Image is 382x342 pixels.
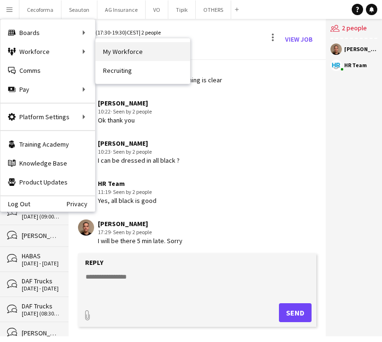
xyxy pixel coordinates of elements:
[98,196,156,205] div: Yes, all black is good
[111,188,152,195] span: · Seen by 2 people
[22,231,59,240] div: [PERSON_NAME]
[95,42,190,61] a: My Workforce
[98,148,180,156] div: 10:23
[0,200,30,208] a: Log Out
[146,0,168,19] button: VO
[22,329,59,337] div: [PERSON_NAME]
[85,258,104,267] label: Reply
[0,23,95,42] div: Boards
[0,80,95,99] div: Pay
[168,0,196,19] button: Tipik
[98,116,152,124] div: Ok thank you
[0,42,95,61] div: Workforce
[330,19,377,39] div: 2 people
[281,32,316,47] a: View Job
[61,0,97,19] button: Seauton
[98,99,152,107] div: [PERSON_NAME]
[0,135,95,154] a: Training Academy
[98,219,182,228] div: [PERSON_NAME]
[98,156,180,165] div: I can be dressed in all black ?
[98,179,156,188] div: HR Team
[97,0,146,19] button: AG Insurance
[111,108,152,115] span: · Seen by 2 people
[19,0,61,19] button: Cecoforma
[127,29,139,36] span: CEST
[22,252,59,260] div: HABAS
[344,46,377,52] div: [PERSON_NAME]
[22,310,59,317] div: [DATE] (08:30-19:00)
[95,61,190,80] a: Recruiting
[0,107,95,126] div: Platform Settings
[111,228,152,236] span: · Seen by 2 people
[196,0,231,19] button: OTHERS
[98,228,182,237] div: 17:29
[111,148,152,155] span: · Seen by 2 people
[279,303,312,322] button: Send
[0,173,95,192] a: Product Updates
[98,188,156,196] div: 11:19
[78,28,167,37] div: [DATE] (17:30-19:30) | 2 people
[98,237,182,245] div: I will be there 5 min late. Sorry
[98,139,180,148] div: [PERSON_NAME]
[22,260,59,267] div: [DATE] - [DATE]
[67,200,95,208] a: Privacy
[0,61,95,80] a: Comms
[22,213,59,220] div: [DATE] (09:00-17:00)
[98,107,152,116] div: 10:22
[22,277,59,285] div: DAF Trucks
[0,154,95,173] a: Knowledge Base
[22,285,59,292] div: [DATE] - [DATE]
[344,62,367,68] div: HR Team
[22,302,59,310] div: DAF Trucks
